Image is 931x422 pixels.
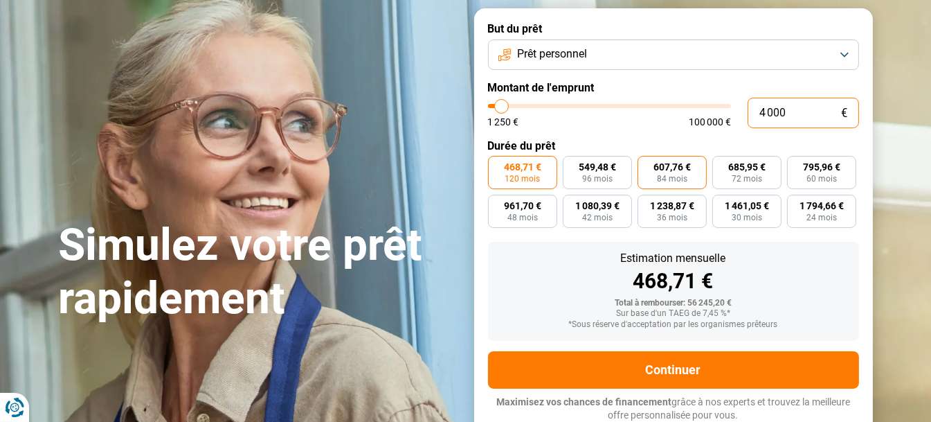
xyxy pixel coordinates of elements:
span: 24 mois [806,213,837,222]
span: 84 mois [657,175,687,183]
span: 30 mois [732,213,762,222]
span: € [842,107,848,119]
span: 42 mois [582,213,613,222]
h1: Simulez votre prêt rapidement [59,219,458,326]
span: 1 080,39 € [575,201,620,211]
span: 468,71 € [504,162,541,172]
label: But du prêt [488,22,859,35]
span: 100 000 € [689,117,731,127]
div: 468,71 € [499,271,848,292]
span: 36 mois [657,213,687,222]
div: Total à rembourser: 56 245,20 € [499,299,848,308]
span: 120 mois [505,175,540,183]
span: Maximisez vos chances de financement [496,396,671,407]
div: *Sous réserve d'acceptation par les organismes prêteurs [499,320,848,330]
span: 685,95 € [728,162,766,172]
span: 1 461,05 € [725,201,769,211]
button: Continuer [488,351,859,389]
div: Sur base d'un TAEG de 7,45 %* [499,309,848,319]
span: 96 mois [582,175,613,183]
span: 1 238,87 € [650,201,694,211]
span: 607,76 € [653,162,691,172]
span: 549,48 € [579,162,616,172]
span: 48 mois [507,213,538,222]
span: 1 250 € [488,117,519,127]
span: 72 mois [732,175,762,183]
label: Montant de l'emprunt [488,81,859,94]
div: Estimation mensuelle [499,253,848,264]
button: Prêt personnel [488,39,859,70]
span: 1 794,66 € [799,201,844,211]
span: 961,70 € [504,201,541,211]
span: 795,96 € [803,162,840,172]
span: Prêt personnel [517,46,587,62]
label: Durée du prêt [488,139,859,152]
span: 60 mois [806,175,837,183]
